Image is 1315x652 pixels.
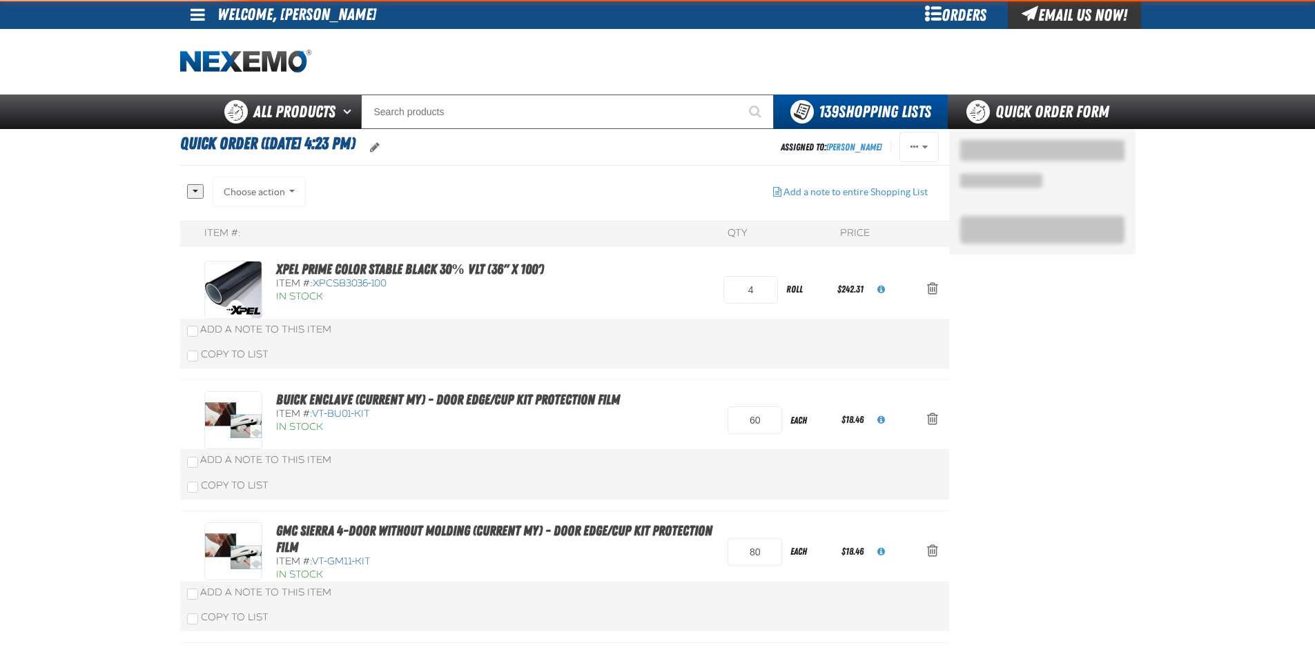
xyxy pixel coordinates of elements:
span: Quick Order ([DATE] 4:23 PM) [180,134,355,153]
input: Product Quantity [728,406,782,434]
input: Copy To List [187,350,198,362]
div: QTY [728,227,747,240]
div: Item #: [276,277,544,290]
button: Action Remove GMC Sierra 4-door without molding (Current MY) - Door Edge/Cup Kit Protection Film ... [916,537,949,567]
div: Item #: [276,555,714,569]
span: Add a Note to This Item [200,586,331,598]
span: Add a Note to This Item [200,324,331,335]
span: VT-GM11-KIT [312,555,371,567]
div: In Stock [276,421,620,434]
input: Copy To List [187,613,198,624]
button: Open All Products pages [338,95,361,129]
button: Action Remove XPEL PRIME Color Stable Black 30% VLT (36&quot; x 100&#039;) from Quick Order (8/29... [916,275,949,305]
label: Copy To List [187,611,269,623]
div: Item #: [204,227,241,240]
span: Add a Note to This Item [200,454,331,466]
button: Action Remove Buick Enclave (Current MY) - Door Edge/Cup Kit Protection Film from Quick Order (8/... [916,405,949,435]
span: All Products [253,99,335,124]
a: [PERSON_NAME] [826,141,882,152]
button: oro.shoppinglist.label.edit.tooltip [359,132,391,163]
button: View All Prices for VT-BU01-KIT [866,405,896,435]
label: Copy To List [187,480,269,491]
button: You have 139 Shopping Lists. Open to view details [774,95,948,129]
div: Item #: [276,408,620,421]
a: Buick Enclave (Current MY) - Door Edge/Cup Kit Protection Film [276,391,620,408]
input: Product Quantity [728,538,782,566]
div: Price [840,227,870,240]
button: Add a note to entire Shopping List [762,177,939,207]
div: In Stock [276,569,714,582]
input: Add a Note to This Item [187,457,198,468]
a: XPEL PRIME Color Stable Black 30% VLT (36" x 100') [276,261,544,277]
img: Nexemo logo [180,50,311,74]
label: Copy To List [187,348,269,360]
input: Add a Note to This Item [187,589,198,600]
input: Add a Note to This Item [187,326,198,337]
input: Copy To List [187,482,198,493]
a: GMC Sierra 4-door without molding (Current MY) - Door Edge/Cup Kit Protection Film [276,522,712,555]
span: $242.31 [837,284,864,295]
div: each [782,536,839,567]
a: Home [180,50,311,74]
input: Product Quantity [723,276,778,304]
button: View All Prices for VT-GM11-KIT [866,537,896,567]
button: Actions of Quick Order (8/29/2025, 4:23 PM) [899,132,939,162]
div: roll [778,274,835,305]
strong: 139 [819,102,839,121]
div: Assigned To: [781,138,882,157]
div: In Stock [276,290,544,304]
button: Start Searching [739,95,774,129]
input: Search [361,95,774,129]
button: View All Prices for XPCSB3036-100 [866,275,896,305]
span: VT-BU01-KIT [312,408,370,419]
span: $18.46 [841,414,864,425]
a: Quick Order Form [948,95,1135,129]
div: each [782,405,839,436]
span: $18.46 [841,546,864,557]
span: Shopping Lists [819,102,931,121]
span: XPCSB3036-100 [313,277,387,289]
